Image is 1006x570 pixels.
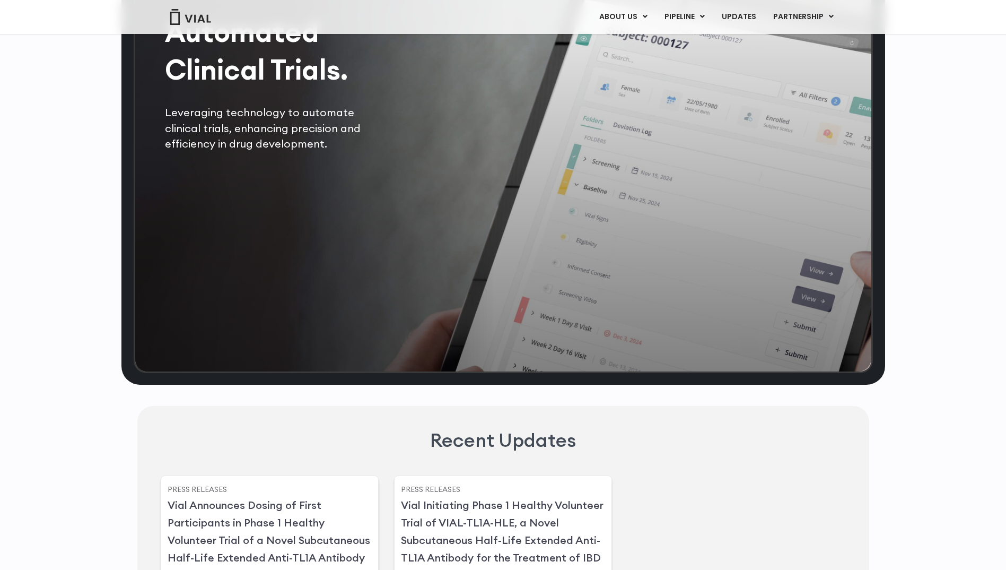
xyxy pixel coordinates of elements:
a: Press Releases [168,485,227,494]
a: PARTNERSHIPMenu Toggle [765,8,842,26]
h2: Automated Clinical Trials. [165,13,387,89]
a: UPDATES [713,8,764,26]
a: PIPELINEMenu Toggle [656,8,713,26]
a: ABOUT USMenu Toggle [591,8,655,26]
a: Press Releases [401,485,460,494]
img: Vial Logo [169,9,212,25]
h2: Recent Updates [430,427,576,453]
p: Leveraging technology to automate clinical trials, enhancing precision and efficiency in drug dev... [165,105,387,151]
